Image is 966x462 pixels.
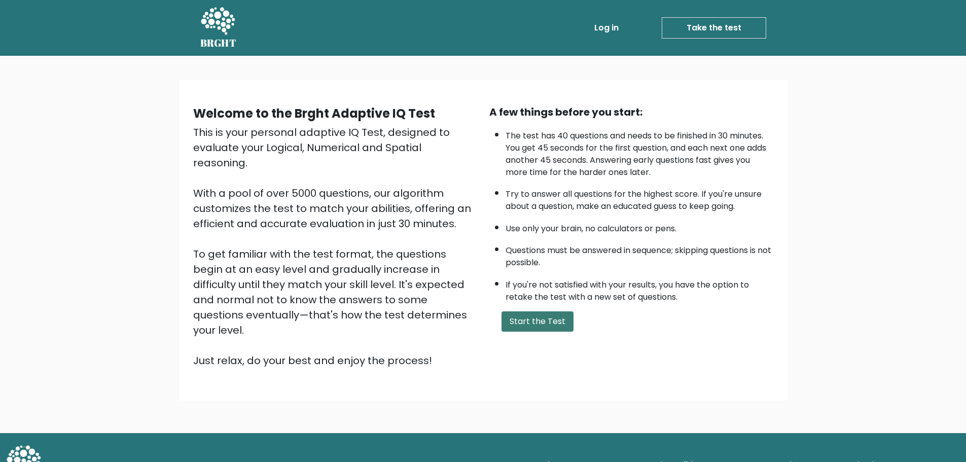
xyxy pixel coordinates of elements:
[502,311,574,332] button: Start the Test
[193,105,435,122] b: Welcome to the Brght Adaptive IQ Test
[506,183,773,212] li: Try to answer all questions for the highest score. If you're unsure about a question, make an edu...
[200,4,237,52] a: BRGHT
[506,218,773,235] li: Use only your brain, no calculators or pens.
[506,125,773,179] li: The test has 40 questions and needs to be finished in 30 minutes. You get 45 seconds for the firs...
[506,274,773,303] li: If you're not satisfied with your results, you have the option to retake the test with a new set ...
[590,18,623,38] a: Log in
[662,17,766,39] a: Take the test
[193,125,477,368] div: This is your personal adaptive IQ Test, designed to evaluate your Logical, Numerical and Spatial ...
[506,239,773,269] li: Questions must be answered in sequence; skipping questions is not possible.
[489,104,773,120] div: A few things before you start:
[200,37,237,49] h5: BRGHT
